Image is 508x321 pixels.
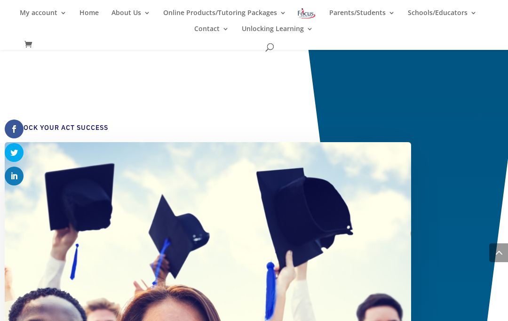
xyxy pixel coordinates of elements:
a: About Us [111,9,151,25]
h4: Unlock Your ACT Success [9,123,397,137]
a: Online Products/Tutoring Packages [163,9,286,25]
img: Focus on Learning [297,7,317,20]
a: Unlocking Learning [242,25,313,41]
a: My account [20,9,67,25]
a: Home [79,9,99,25]
a: Contact [194,25,229,41]
a: Parents/Students [329,9,395,25]
a: Schools/Educators [408,9,477,25]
